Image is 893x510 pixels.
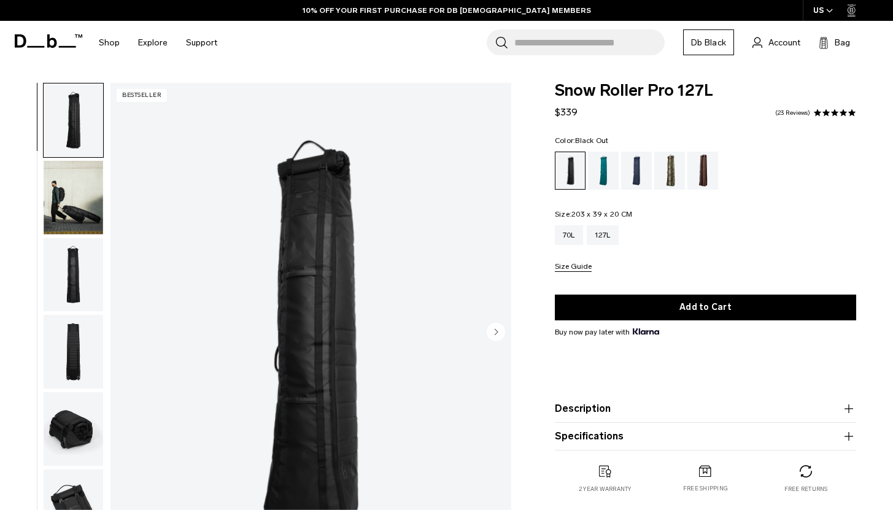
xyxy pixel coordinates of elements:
[487,323,505,344] button: Next slide
[555,225,583,245] a: 70L
[44,238,103,312] img: Snow_roller_pro_black_out_new_db9.png
[555,211,632,218] legend: Size:
[555,263,592,272] button: Size Guide
[44,83,103,157] img: Snow_roller_pro_black_out_new_db1.png
[683,484,728,493] p: Free shipping
[555,429,856,444] button: Specifications
[186,21,217,64] a: Support
[43,160,104,235] button: Snow_roller_pro_black_out_new_db10.png
[138,21,168,64] a: Explore
[784,485,828,493] p: Free returns
[555,83,856,99] span: Snow Roller Pro 127L
[588,152,619,190] a: Midnight Teal
[579,485,632,493] p: 2 year warranty
[43,238,104,312] button: Snow_roller_pro_black_out_new_db9.png
[90,21,226,64] nav: Main Navigation
[752,35,800,50] a: Account
[555,326,659,338] span: Buy now pay later with
[555,295,856,320] button: Add to Cart
[99,21,120,64] a: Shop
[575,136,608,145] span: Black Out
[44,161,103,234] img: Snow_roller_pro_black_out_new_db10.png
[555,106,578,118] span: $339
[117,89,167,102] p: Bestseller
[43,314,104,389] button: Snow_roller_pro_black_out_new_db8.png
[587,225,619,245] a: 127L
[683,29,734,55] a: Db Black
[555,401,856,416] button: Description
[835,36,850,49] span: Bag
[633,328,659,334] img: {"height" => 20, "alt" => "Klarna"}
[44,315,103,388] img: Snow_roller_pro_black_out_new_db8.png
[303,5,591,16] a: 10% OFF YOUR FIRST PURCHASE FOR DB [DEMOGRAPHIC_DATA] MEMBERS
[43,83,104,158] button: Snow_roller_pro_black_out_new_db1.png
[621,152,652,190] a: Blue Hour
[819,35,850,50] button: Bag
[775,110,810,116] a: 23 reviews
[768,36,800,49] span: Account
[555,137,609,144] legend: Color:
[555,152,586,190] a: Black Out
[687,152,718,190] a: Homegrown with Lu
[571,210,632,218] span: 203 x 39 x 20 CM
[43,392,104,466] button: Snow_roller_pro_black_out_new_db7.png
[44,392,103,466] img: Snow_roller_pro_black_out_new_db7.png
[654,152,685,190] a: Db x Beyond Medals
